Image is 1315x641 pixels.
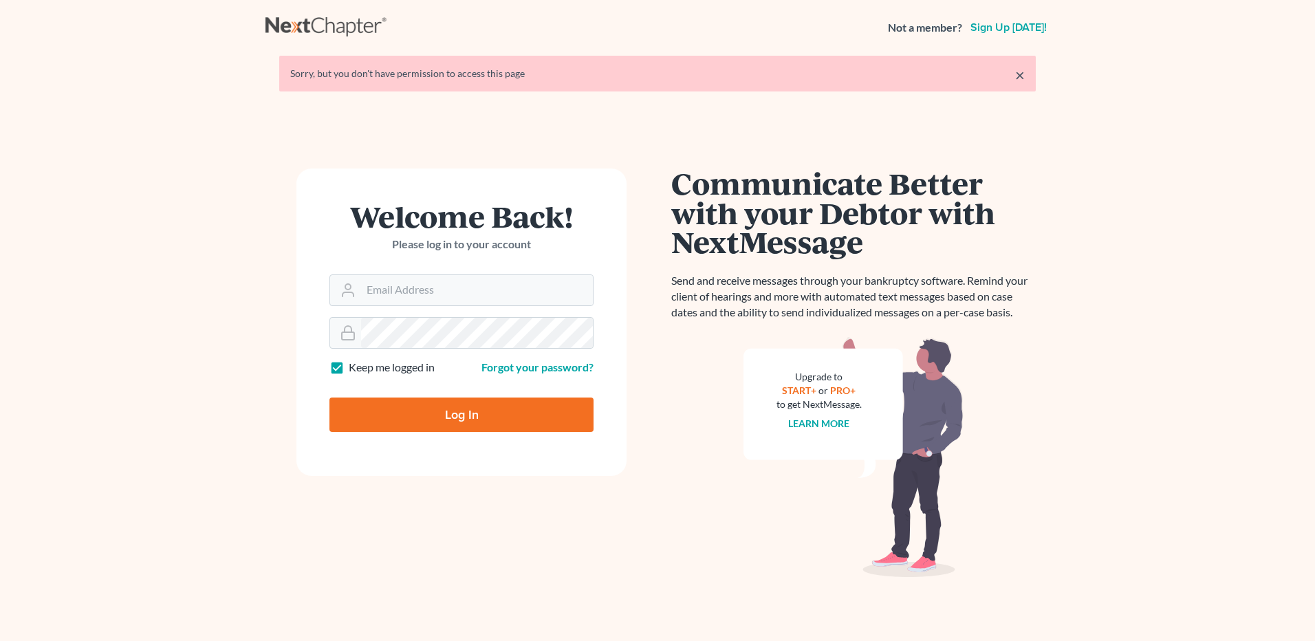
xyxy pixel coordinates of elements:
[831,384,856,396] a: PRO+
[819,384,829,396] span: or
[481,360,594,373] a: Forgot your password?
[329,202,594,231] h1: Welcome Back!
[290,67,1025,80] div: Sorry, but you don't have permission to access this page
[968,22,1050,33] a: Sign up [DATE]!
[743,337,964,578] img: nextmessage_bg-59042aed3d76b12b5cd301f8e5b87938c9018125f34e5fa2b7a6b67550977c72.svg
[789,417,850,429] a: Learn more
[776,370,862,384] div: Upgrade to
[888,20,962,36] strong: Not a member?
[329,237,594,252] p: Please log in to your account
[783,384,817,396] a: START+
[671,273,1036,320] p: Send and receive messages through your bankruptcy software. Remind your client of hearings and mo...
[349,360,435,376] label: Keep me logged in
[329,398,594,432] input: Log In
[1015,67,1025,83] a: ×
[671,169,1036,257] h1: Communicate Better with your Debtor with NextMessage
[776,398,862,411] div: to get NextMessage.
[361,275,593,305] input: Email Address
